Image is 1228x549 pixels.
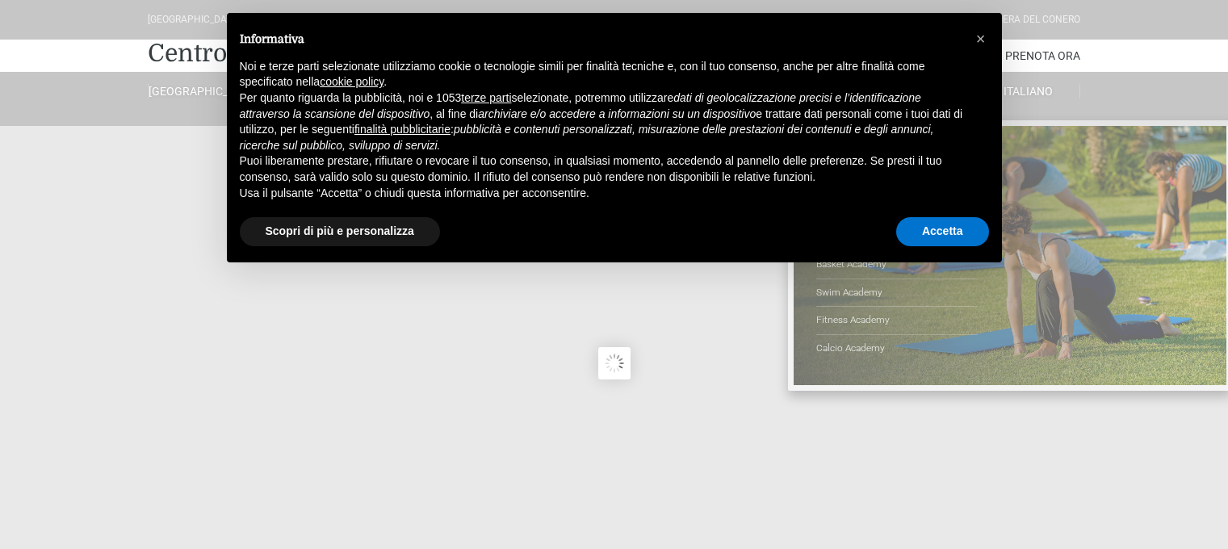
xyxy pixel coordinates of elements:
a: Fitness Academy [816,307,978,335]
a: Swim Academy [816,279,978,308]
span: Italiano [1004,85,1053,98]
p: Per quanto riguarda la pubblicità, noi e 1053 selezionate, potremmo utilizzare , al fine di e tra... [240,90,963,153]
a: cookie policy [320,75,383,88]
h2: Informativa [240,32,963,46]
button: Chiudi questa informativa [968,26,994,52]
em: pubblicità e contenuti personalizzati, misurazione delle prestazioni dei contenuti e degli annunc... [240,123,934,152]
p: Usa il pulsante “Accetta” o chiudi questa informativa per acconsentire. [240,186,963,202]
em: archiviare e/o accedere a informazioni su un dispositivo [478,107,756,120]
button: Accetta [896,217,989,246]
a: Calcio Academy [816,335,978,363]
button: terze parti [461,90,511,107]
div: Riviera Del Conero [986,12,1080,27]
em: dati di geolocalizzazione precisi e l’identificazione attraverso la scansione del dispositivo [240,91,921,120]
a: Italiano [977,84,1080,98]
div: [GEOGRAPHIC_DATA] [148,12,241,27]
a: [GEOGRAPHIC_DATA] [148,84,251,98]
p: Puoi liberamente prestare, rifiutare o revocare il tuo consenso, in qualsiasi momento, accedendo ... [240,153,963,185]
button: Scopri di più e personalizza [240,217,440,246]
span: × [976,30,986,48]
p: Noi e terze parti selezionate utilizziamo cookie o tecnologie simili per finalità tecniche e, con... [240,59,963,90]
a: Prenota Ora [1005,40,1080,72]
a: Centro Vacanze De Angelis [148,37,459,69]
button: finalità pubblicitarie [354,122,451,138]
